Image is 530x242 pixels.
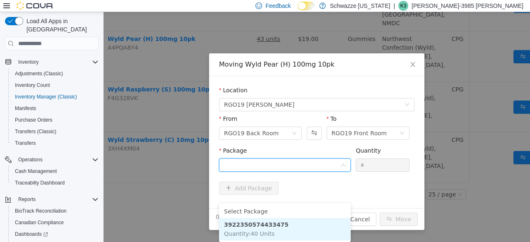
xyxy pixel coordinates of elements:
[12,115,99,125] span: Purchase Orders
[8,205,102,217] button: BioTrack Reconciliation
[12,103,99,113] span: Manifests
[237,151,242,156] i: icon: down
[8,79,102,91] button: Inventory Count
[15,93,77,100] span: Inventory Manager (Classic)
[12,166,99,176] span: Cash Management
[120,209,185,216] strong: 3922350574433475
[15,194,39,204] button: Reports
[12,127,60,137] a: Transfers (Classic)
[120,148,237,160] input: Package
[412,1,523,11] p: [PERSON_NAME]-3985 [PERSON_NAME]
[400,1,407,11] span: K3
[12,80,99,90] span: Inventory Count
[301,90,306,96] i: icon: down
[228,115,284,127] div: RGO19 Front Room
[15,57,99,67] span: Inventory
[116,170,175,183] button: icon: plusAdd Package
[12,218,67,228] a: Canadian Compliance
[116,206,247,228] li: 3922350574433475
[203,115,218,128] button: Swap
[112,201,177,209] span: 0 Units will be moved.
[298,41,321,65] button: Close
[265,2,291,10] span: Feedback
[12,138,99,148] span: Transfers
[330,1,390,11] p: Schwazze [US_STATE]
[12,166,60,176] a: Cash Management
[306,49,313,56] i: icon: close
[15,155,99,165] span: Operations
[12,92,80,102] a: Inventory Manager (Classic)
[120,86,191,99] span: RGO19 Hobbs
[15,219,64,226] span: Canadian Compliance
[12,115,56,125] a: Purchase Orders
[12,218,99,228] span: Canadian Compliance
[8,114,102,126] button: Purchase Orders
[253,147,306,159] input: Quantity
[15,231,48,237] span: Dashboards
[116,135,143,142] label: Package
[18,156,43,163] span: Operations
[223,103,233,110] label: To
[8,228,102,240] a: Dashboards
[15,194,99,204] span: Reports
[15,57,42,67] button: Inventory
[2,154,102,165] button: Operations
[120,115,175,127] div: RGO19 Back Room
[8,165,102,177] button: Cash Management
[188,119,193,125] i: icon: down
[15,168,57,175] span: Cash Management
[12,80,53,90] a: Inventory Count
[296,119,301,125] i: icon: down
[12,206,99,216] span: BioTrack Reconciliation
[120,218,171,225] span: Quantity : 40 Units
[23,17,99,34] span: Load All Apps in [GEOGRAPHIC_DATA]
[398,1,408,11] div: Kandice-3985 Marquez
[276,201,314,214] button: icon: swapMove
[12,92,99,102] span: Inventory Manager (Classic)
[8,126,102,137] button: Transfers (Classic)
[12,69,99,79] span: Adjustments (Classic)
[12,206,70,216] a: BioTrack Reconciliation
[8,217,102,228] button: Canadian Compliance
[116,193,247,206] li: Select Package
[15,117,53,123] span: Purchase Orders
[2,56,102,68] button: Inventory
[116,48,311,57] div: Moving Wyld Pear (H) 100mg 10pk
[8,177,102,189] button: Traceabilty Dashboard
[17,2,54,10] img: Cova
[116,75,144,81] label: Location
[12,69,66,79] a: Adjustments (Classic)
[18,59,39,65] span: Inventory
[298,2,315,10] input: Dark Mode
[12,178,68,188] a: Traceabilty Dashboard
[15,140,36,146] span: Transfers
[15,180,65,186] span: Traceabilty Dashboard
[12,229,51,239] a: Dashboards
[15,128,56,135] span: Transfers (Classic)
[12,138,39,148] a: Transfers
[12,229,99,239] span: Dashboards
[15,105,36,112] span: Manifests
[8,103,102,114] button: Manifests
[393,1,395,11] p: |
[2,194,102,205] button: Reports
[15,82,50,89] span: Inventory Count
[12,178,99,188] span: Traceabilty Dashboard
[252,135,277,142] label: Quantity
[8,137,102,149] button: Transfers
[116,103,134,110] label: From
[12,127,99,137] span: Transfers (Classic)
[240,201,273,214] button: Cancel
[18,196,36,203] span: Reports
[15,70,63,77] span: Adjustments (Classic)
[15,155,46,165] button: Operations
[15,208,67,214] span: BioTrack Reconciliation
[8,68,102,79] button: Adjustments (Classic)
[8,91,102,103] button: Inventory Manager (Classic)
[12,103,39,113] a: Manifests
